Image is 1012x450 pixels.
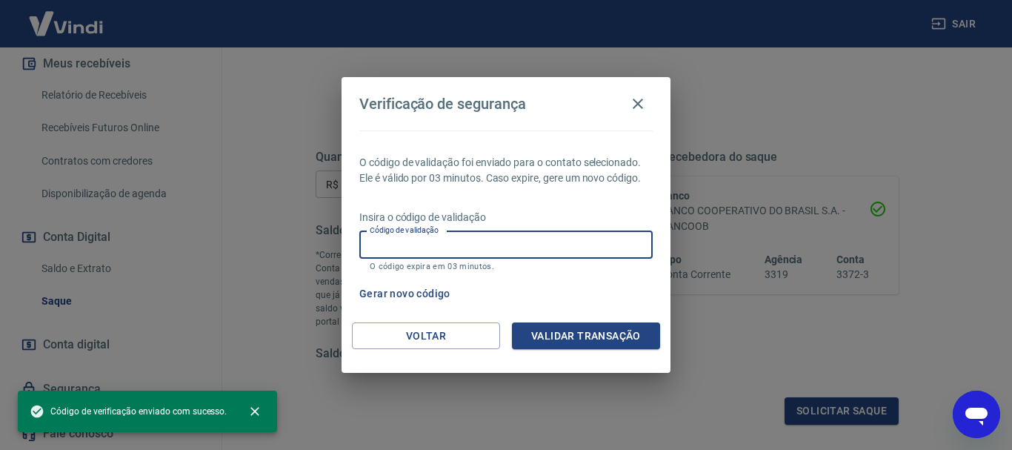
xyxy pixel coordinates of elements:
[370,225,439,236] label: Código de validação
[352,322,500,350] button: Voltar
[359,210,653,225] p: Insira o código de validação
[370,262,642,271] p: O código expira em 03 minutos.
[359,155,653,186] p: O código de validação foi enviado para o contato selecionado. Ele é válido por 03 minutos. Caso e...
[30,404,227,419] span: Código de verificação enviado com sucesso.
[239,395,271,428] button: close
[353,280,456,308] button: Gerar novo código
[359,95,526,113] h4: Verificação de segurança
[953,391,1000,438] iframe: Botão para abrir a janela de mensagens
[512,322,660,350] button: Validar transação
